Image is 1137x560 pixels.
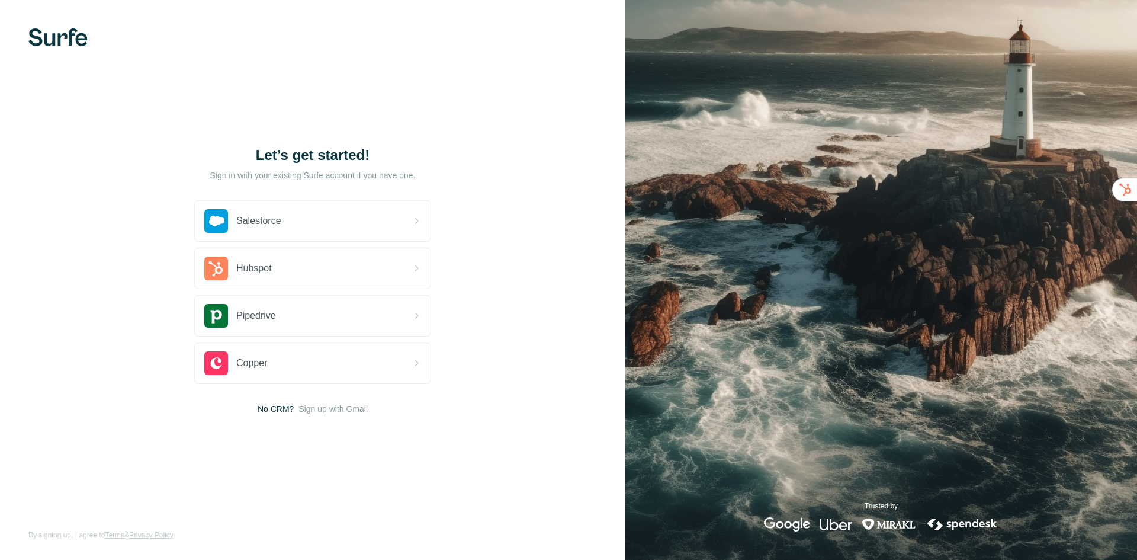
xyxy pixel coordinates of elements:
span: Pipedrive [236,309,276,323]
span: Salesforce [236,214,281,228]
img: uber's logo [820,517,852,532]
img: pipedrive's logo [204,304,228,328]
img: Surfe's logo [28,28,88,46]
button: Sign up with Gmail [298,403,368,415]
h1: Let’s get started! [194,146,431,165]
a: Privacy Policy [129,531,174,539]
a: Terms [105,531,124,539]
img: copper's logo [204,351,228,375]
p: Trusted by [865,501,898,511]
span: No CRM? [258,403,294,415]
img: spendesk's logo [926,517,999,532]
span: Hubspot [236,261,272,276]
p: Sign in with your existing Surfe account if you have one. [210,169,415,181]
span: By signing up, I agree to & [28,530,174,540]
img: google's logo [764,517,810,532]
img: hubspot's logo [204,257,228,280]
img: mirakl's logo [862,517,916,532]
span: Copper [236,356,267,370]
img: salesforce's logo [204,209,228,233]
